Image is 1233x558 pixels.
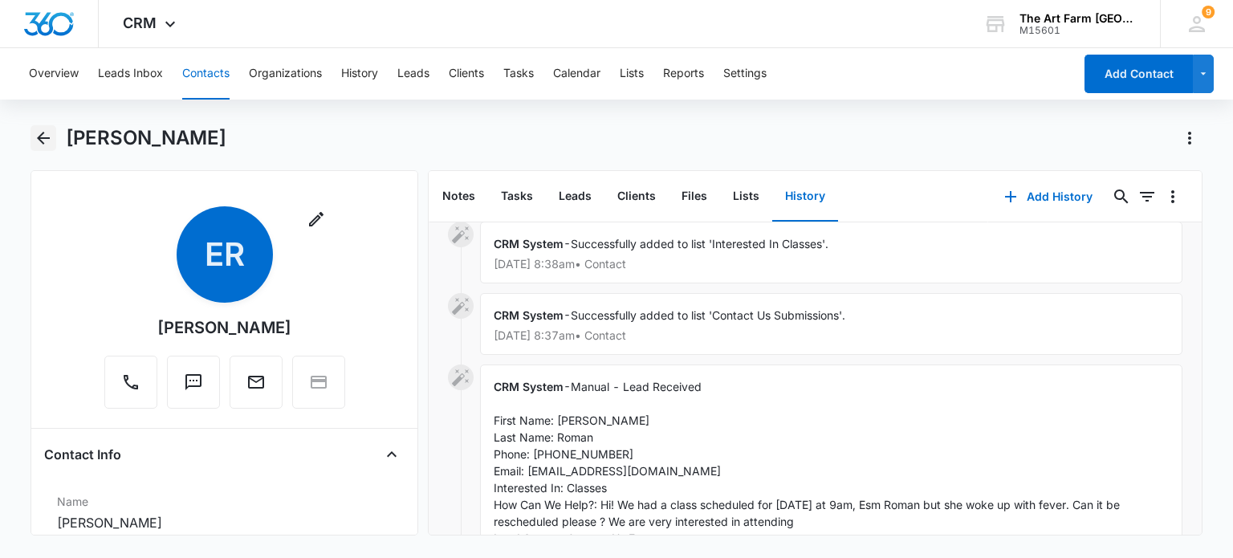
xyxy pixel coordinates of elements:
div: notifications count [1202,6,1215,18]
button: Actions [1177,125,1202,151]
div: account id [1019,25,1137,36]
button: Lists [720,172,772,222]
button: Back [31,125,55,151]
span: CRM System [494,237,564,250]
button: Leads [546,172,604,222]
div: [PERSON_NAME] [157,316,291,340]
button: Filters [1134,184,1160,210]
button: History [341,48,378,100]
span: ER [177,206,273,303]
a: Call [104,381,157,394]
button: Overflow Menu [1160,184,1186,210]
p: [DATE] 8:38am • Contact [494,259,1169,270]
button: Notes [429,172,488,222]
button: Reports [663,48,704,100]
button: Close [379,442,405,467]
span: CRM System [494,308,564,322]
a: Text [167,381,220,394]
div: - [480,222,1182,283]
button: Tasks [503,48,534,100]
button: Settings [723,48,767,100]
button: Call [104,356,157,409]
button: Text [167,356,220,409]
button: Calendar [553,48,600,100]
button: Add Contact [1084,55,1193,93]
span: Successfully added to list 'Interested In Classes'. [571,237,828,250]
h1: [PERSON_NAME] [66,126,226,150]
span: Successfully added to list 'Contact Us Submissions'. [571,308,845,322]
button: Tasks [488,172,546,222]
div: account name [1019,12,1137,25]
button: Files [669,172,720,222]
p: [DATE] 8:37am • Contact [494,330,1169,341]
a: Email [230,381,283,394]
span: 9 [1202,6,1215,18]
button: Organizations [249,48,322,100]
label: Name [57,493,391,510]
dd: [PERSON_NAME] [57,513,391,532]
button: Lists [620,48,644,100]
span: CRM System [494,380,564,393]
button: Contacts [182,48,230,100]
span: CRM [123,14,157,31]
button: History [772,172,838,222]
button: Search... [1109,184,1134,210]
button: Clients [604,172,669,222]
div: - [480,293,1182,355]
h4: Contact Info [44,445,121,464]
button: Email [230,356,283,409]
button: Clients [449,48,484,100]
button: Leads Inbox [98,48,163,100]
button: Leads [397,48,429,100]
button: Add History [988,177,1109,216]
button: Overview [29,48,79,100]
div: Name[PERSON_NAME] [44,487,404,540]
